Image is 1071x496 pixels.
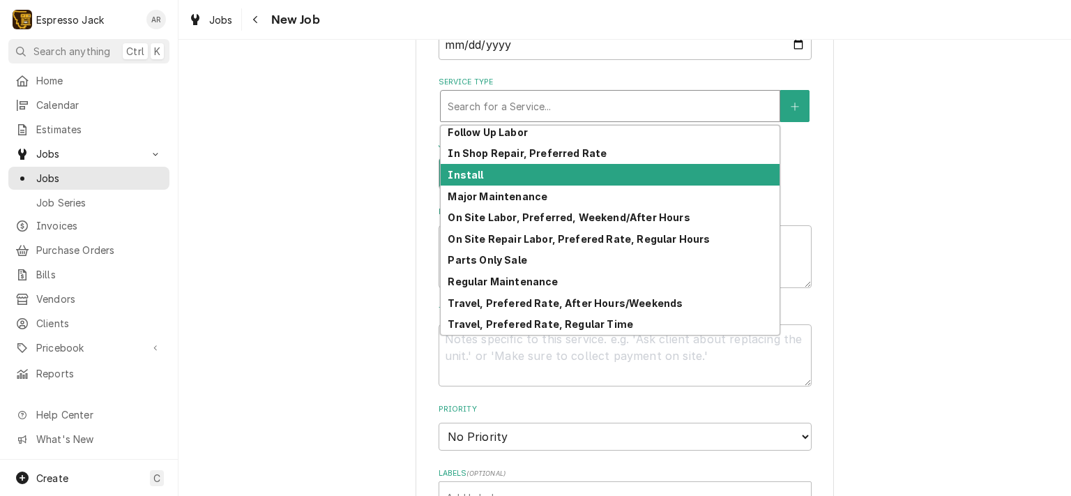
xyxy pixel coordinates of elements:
[8,118,169,141] a: Estimates
[36,432,161,446] span: What's New
[448,254,526,266] strong: Parts Only Sale
[36,407,161,422] span: Help Center
[448,147,607,159] strong: In Shop Repair, Preferred Rate
[36,98,162,112] span: Calendar
[8,167,169,190] a: Jobs
[439,305,812,386] div: Technician Instructions
[448,169,483,181] strong: Install
[466,469,506,477] span: ( optional )
[791,102,799,112] svg: Create New Service
[8,93,169,117] a: Calendar
[153,471,160,486] span: C
[8,336,169,359] a: Go to Pricebook
[439,77,812,88] label: Service Type
[183,8,238,31] a: Jobs
[36,122,162,137] span: Estimates
[36,218,162,233] span: Invoices
[36,146,142,161] span: Jobs
[154,44,160,59] span: K
[36,243,162,257] span: Purchase Orders
[8,428,169,451] a: Go to What's New
[36,13,104,27] div: Espresso Jack
[146,10,166,29] div: Allan Ross's Avatar
[126,44,144,59] span: Ctrl
[209,13,233,27] span: Jobs
[245,8,267,31] button: Navigate back
[439,29,812,60] input: yyyy-mm-dd
[36,195,162,210] span: Job Series
[13,10,32,29] div: Espresso Jack's Avatar
[13,10,32,29] div: E
[36,292,162,306] span: Vendors
[267,10,320,29] span: New Job
[8,362,169,385] a: Reports
[439,140,812,189] div: Job Type
[8,214,169,237] a: Invoices
[448,318,633,330] strong: Travel, Prefered Rate, Regular Time
[36,267,162,282] span: Bills
[439,404,812,451] div: Priority
[448,211,690,223] strong: On Site Labor, Preferred, Weekend/After Hours
[780,90,810,122] button: Create New Service
[8,403,169,426] a: Go to Help Center
[8,263,169,286] a: Bills
[36,340,142,355] span: Pricebook
[36,73,162,88] span: Home
[8,69,169,92] a: Home
[448,276,558,287] strong: Regular Maintenance
[8,239,169,262] a: Purchase Orders
[36,366,162,381] span: Reports
[448,297,683,309] strong: Travel, Prefered Rate, After Hours/Weekends
[448,190,547,202] strong: Major Maintenance
[36,472,68,484] span: Create
[439,468,812,479] label: Labels
[8,39,169,63] button: Search anythingCtrlK
[8,142,169,165] a: Go to Jobs
[33,44,110,59] span: Search anything
[8,287,169,310] a: Vendors
[146,10,166,29] div: AR
[36,316,162,331] span: Clients
[448,233,710,245] strong: On Site Repair Labor, Prefered Rate, Regular Hours
[439,206,812,218] label: Reason For Call
[439,206,812,288] div: Reason For Call
[8,191,169,214] a: Job Series
[8,312,169,335] a: Clients
[439,140,812,151] label: Job Type
[439,305,812,316] label: Technician Instructions
[448,126,527,138] strong: Follow Up Labor
[439,404,812,415] label: Priority
[36,171,162,186] span: Jobs
[439,77,812,122] div: Service Type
